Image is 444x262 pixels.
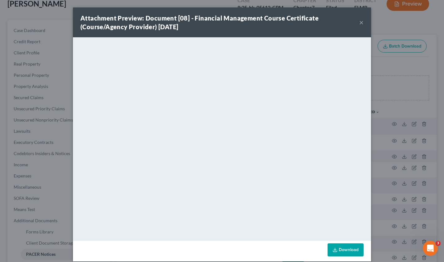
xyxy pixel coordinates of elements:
[423,241,438,256] iframe: Intercom live chat
[328,243,364,256] a: Download
[80,14,319,30] strong: Attachment Preview: Document [08] - Financial Management Course Certificate (Course/Agency Provid...
[359,19,364,26] button: ×
[436,241,441,246] span: 3
[73,37,371,239] iframe: <object ng-attr-data='[URL][DOMAIN_NAME]' type='application/pdf' width='100%' height='650px'></ob...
